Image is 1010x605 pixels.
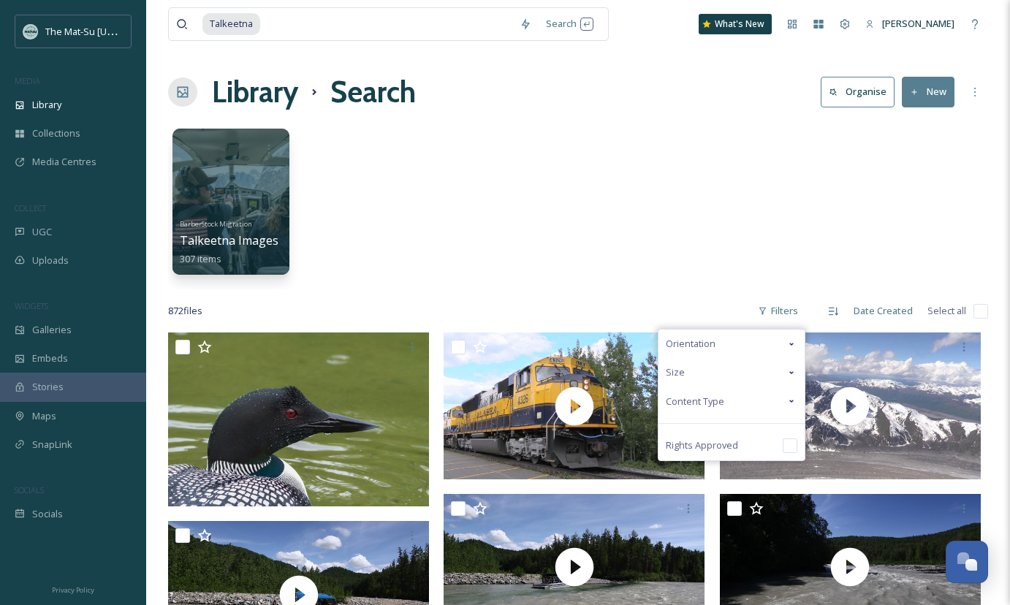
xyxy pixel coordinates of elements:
[946,541,988,583] button: Open Chat
[32,254,69,267] span: Uploads
[846,297,920,325] div: Date Created
[180,232,278,248] span: Talkeetna Images
[23,24,38,39] img: Social_thumbnail.png
[539,9,601,38] div: Search
[15,484,44,495] span: SOCIALS
[168,304,202,318] span: 872 file s
[666,438,738,452] span: Rights Approved
[444,332,705,479] img: thumbnail
[32,323,72,337] span: Galleries
[821,77,902,107] a: Organise
[168,332,429,506] img: 2017Jun20--14-Justin%20Saunders.jpg
[32,380,64,394] span: Stories
[902,77,954,107] button: New
[882,17,954,30] span: [PERSON_NAME]
[32,225,52,239] span: UGC
[180,219,252,229] span: BarberStock Migration
[927,304,966,318] span: Select all
[821,77,895,107] button: Organise
[32,98,61,112] span: Library
[15,75,40,86] span: MEDIA
[32,507,63,521] span: Socials
[180,216,278,265] a: BarberStock MigrationTalkeetna Images307 items
[52,585,94,595] span: Privacy Policy
[666,365,685,379] span: Size
[52,580,94,598] a: Privacy Policy
[858,9,962,38] a: [PERSON_NAME]
[15,300,48,311] span: WIDGETS
[15,202,46,213] span: COLLECT
[32,438,72,452] span: SnapLink
[699,14,772,34] a: What's New
[45,24,147,38] span: The Mat-Su [US_STATE]
[32,409,56,423] span: Maps
[666,395,724,408] span: Content Type
[32,126,80,140] span: Collections
[32,155,96,169] span: Media Centres
[180,252,221,265] span: 307 items
[751,297,805,325] div: Filters
[330,70,416,114] h1: Search
[666,337,715,351] span: Orientation
[32,351,68,365] span: Embeds
[202,13,260,34] span: Talkeetna
[212,70,298,114] a: Library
